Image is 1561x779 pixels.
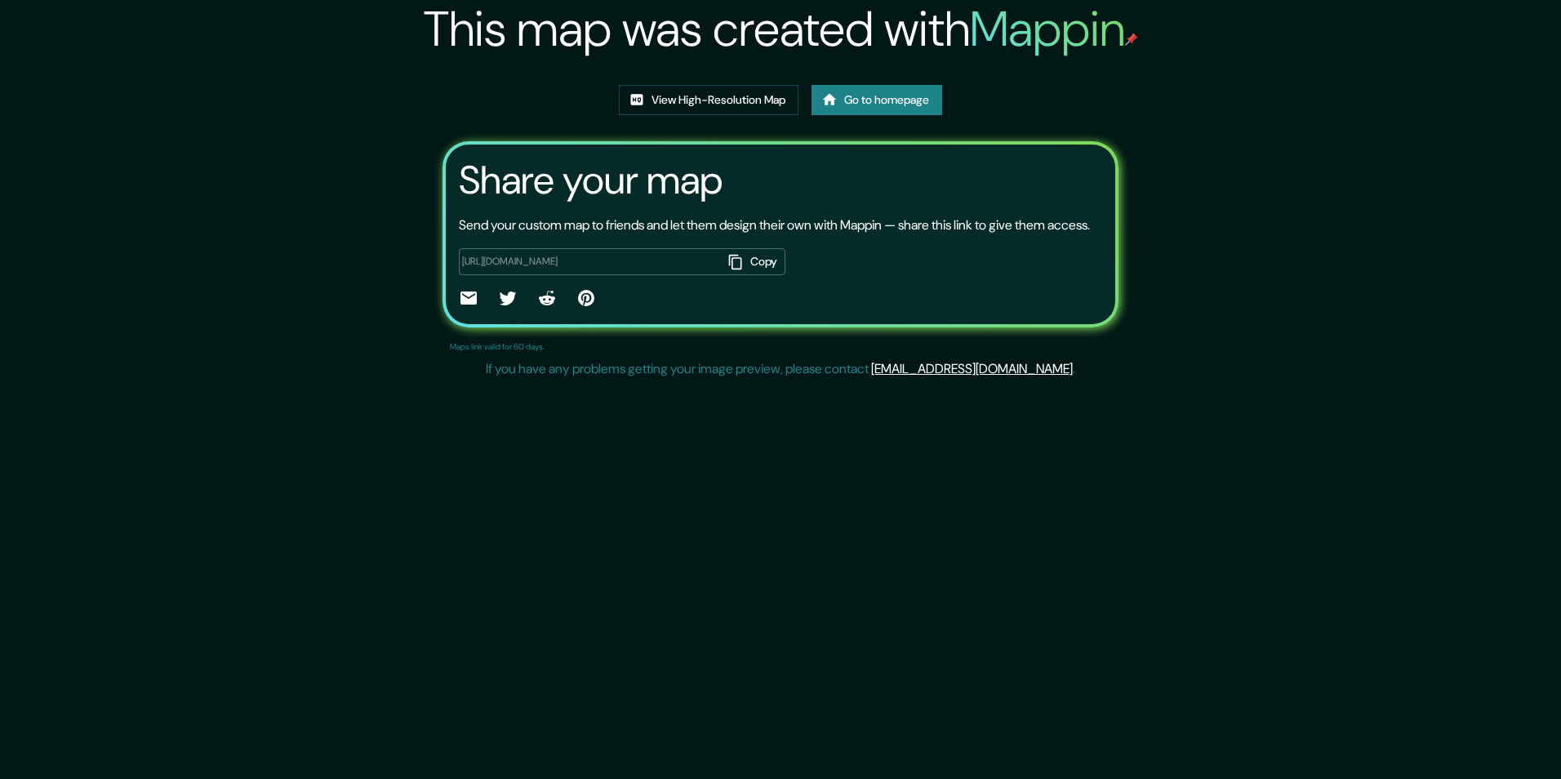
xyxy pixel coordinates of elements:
p: Maps link valid for 60 days. [450,341,545,353]
a: [EMAIL_ADDRESS][DOMAIN_NAME] [871,360,1073,377]
p: If you have any problems getting your image preview, please contact . [486,359,1075,379]
a: Go to homepage [812,85,942,115]
a: View High-Resolution Map [619,85,798,115]
h3: Share your map [459,158,723,203]
button: Copy [722,248,785,275]
p: Send your custom map to friends and let them design their own with Mappin — share this link to gi... [459,216,1090,235]
img: mappin-pin [1125,33,1138,46]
